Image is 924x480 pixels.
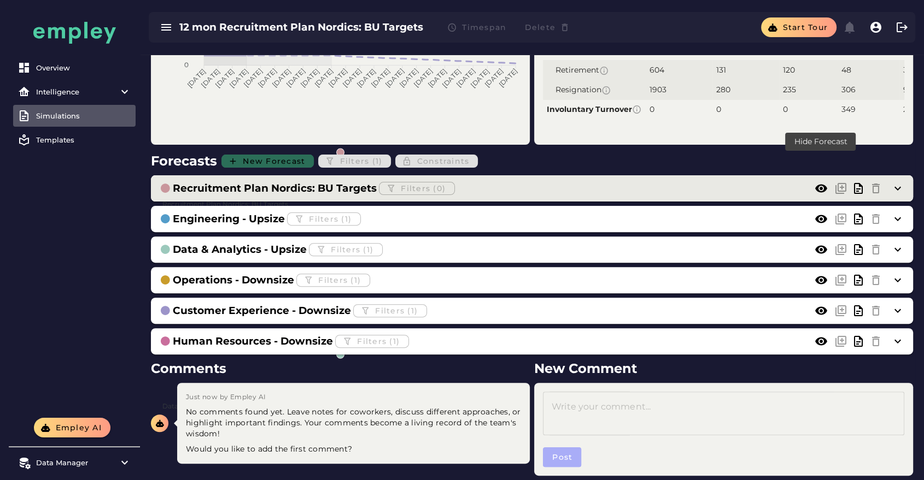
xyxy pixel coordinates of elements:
tspan: [DATE] [341,67,363,88]
span: Resignation [555,84,642,96]
tspan: [DATE] [270,67,292,88]
span: Start tour [782,22,828,32]
tspan: [DATE] [200,67,221,88]
p: No comments found yet. Leave notes for coworkers, discuss different approaches, or highlight impo... [186,407,521,440]
span: 604 [650,65,664,75]
h3: Customer Experience - Downsize [173,303,351,318]
button: Start tour [761,17,837,37]
tspan: [DATE] [299,67,320,88]
button: Empley AI [34,418,110,437]
tspan: [DATE] [242,67,264,88]
div: Data Manager [36,458,113,467]
span: 306 [841,85,856,94]
tspan: [DATE] [327,67,349,88]
div: Intelligence [36,87,113,96]
tspan: [DATE] [384,67,406,88]
h3: 12 mon Recruitment Plan Nordics: BU Targets [179,20,423,35]
tspan: 0 [184,61,189,69]
span: 0 [716,104,721,114]
tspan: [DATE] [497,67,519,88]
tspan: [DATE] [185,67,207,88]
tspan: [DATE] [469,67,490,88]
h2: Comments [151,359,530,383]
div: Just now by Empley AI [186,392,521,402]
tspan: [DATE] [214,67,236,88]
a: Overview [13,57,136,79]
span: 349 [841,104,856,114]
tspan: [DATE] [256,67,278,88]
h3: Operations - Downsize [173,272,294,288]
h3: Engineering - Upsize [173,211,285,227]
span: 0 [783,104,788,114]
h3: Recruitment Plan Nordics: BU Targets [173,181,377,196]
tspan: [DATE] [412,67,434,88]
tspan: [DATE] [228,67,250,88]
tspan: [DATE] [313,67,335,88]
tspan: [DATE] [454,67,476,88]
span: Empley AI [55,423,102,432]
a: Templates [13,129,136,151]
tspan: [DATE] [370,67,391,88]
h2: Forecasts [151,151,219,171]
div: Overview [36,63,131,72]
tspan: [DATE] [398,67,420,88]
h3: Data & Analytics - Upsize [173,242,307,257]
h2: New Comment [534,359,913,383]
tspan: [DATE] [440,67,462,88]
span: Retirement [555,64,642,76]
span: 280 [716,85,730,94]
p: Would you like to add the first comment? [186,444,521,455]
span: 235 [783,85,796,94]
div: Simulations [36,111,131,120]
span: 0 [650,104,654,114]
h3: Human Resources - Downsize [173,334,333,349]
span: 48 [841,65,851,75]
span: 120 [783,65,795,75]
span: 90 [903,85,913,94]
tspan: [DATE] [284,67,306,88]
span: 1903 [650,85,666,94]
a: Simulations [13,105,136,127]
tspan: [DATE] [426,67,448,88]
span: 280 [903,104,917,114]
span: 131 [716,65,726,75]
div: Templates [36,135,131,144]
tspan: [DATE] [355,67,377,88]
span: Recruitment Plan Nordics: BU Targets [154,200,288,208]
span: 34 [903,65,913,75]
tspan: [DATE] [483,67,505,88]
span: Involuntary Turnover [547,104,642,115]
